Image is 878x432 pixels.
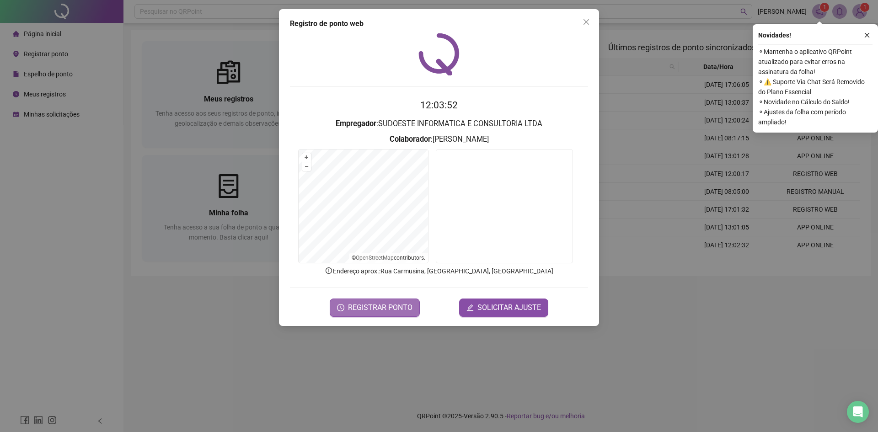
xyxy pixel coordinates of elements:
p: Endereço aprox. : Rua Carmusina, [GEOGRAPHIC_DATA], [GEOGRAPHIC_DATA] [290,266,588,276]
span: close [583,18,590,26]
span: ⚬ ⚠️ Suporte Via Chat Será Removido do Plano Essencial [758,77,873,97]
time: 12:03:52 [420,100,458,111]
span: edit [466,304,474,311]
span: Novidades ! [758,30,791,40]
button: Close [579,15,594,29]
a: OpenStreetMap [356,255,394,261]
button: REGISTRAR PONTO [330,299,420,317]
h3: : [PERSON_NAME] [290,133,588,145]
span: SOLICITAR AJUSTE [477,302,541,313]
span: ⚬ Mantenha o aplicativo QRPoint atualizado para evitar erros na assinatura da folha! [758,47,873,77]
img: QRPoint [418,33,460,75]
span: REGISTRAR PONTO [348,302,412,313]
span: ⚬ Ajustes da folha com período ampliado! [758,107,873,127]
span: clock-circle [337,304,344,311]
button: + [302,153,311,162]
strong: Empregador [336,119,376,128]
span: close [864,32,870,38]
button: editSOLICITAR AJUSTE [459,299,548,317]
strong: Colaborador [390,135,431,144]
span: info-circle [325,267,333,275]
span: ⚬ Novidade no Cálculo do Saldo! [758,97,873,107]
div: Registro de ponto web [290,18,588,29]
li: © contributors. [352,255,425,261]
h3: : SUDOESTE INFORMATICA E CONSULTORIA LTDA [290,118,588,130]
div: Open Intercom Messenger [847,401,869,423]
button: – [302,162,311,171]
